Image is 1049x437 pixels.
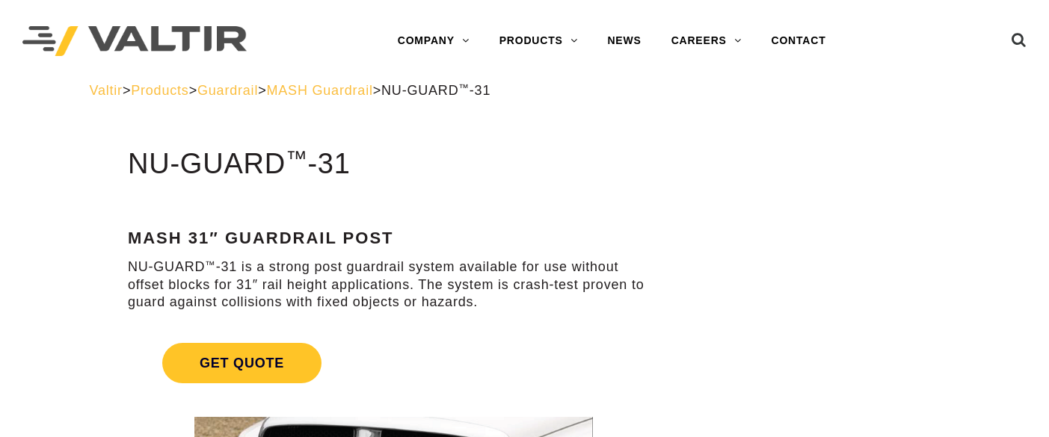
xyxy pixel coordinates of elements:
sup: ™ [458,82,469,93]
a: Valtir [89,83,122,98]
p: NU-GUARD -31 is a strong post guardrail system available for use without offset blocks for 31″ ra... [128,258,659,311]
span: Get Quote [162,343,322,383]
a: Guardrail [197,83,258,98]
img: Valtir [22,26,247,57]
sup: ™ [205,259,215,270]
a: CAREERS [656,26,757,56]
a: NEWS [592,26,656,56]
h1: NU-GUARD -31 [128,149,659,180]
sup: ™ [286,146,307,170]
strong: MASH 31″ Guardrail Post [128,229,394,247]
a: MASH Guardrail [267,83,373,98]
a: PRODUCTS [484,26,593,56]
a: CONTACT [757,26,841,56]
a: Get Quote [128,325,659,401]
a: Products [131,83,188,98]
a: COMPANY [383,26,484,56]
span: NU-GUARD -31 [381,83,490,98]
div: > > > > [89,82,959,99]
